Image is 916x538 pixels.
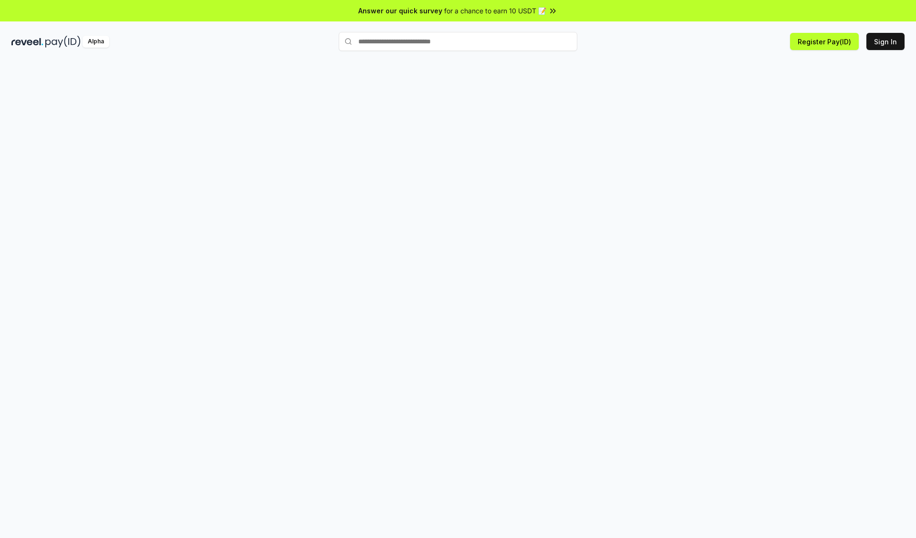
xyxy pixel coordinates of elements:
button: Register Pay(ID) [790,33,859,50]
img: pay_id [45,36,81,48]
span: Answer our quick survey [358,6,442,16]
div: Alpha [83,36,109,48]
img: reveel_dark [11,36,43,48]
button: Sign In [866,33,905,50]
span: for a chance to earn 10 USDT 📝 [444,6,546,16]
